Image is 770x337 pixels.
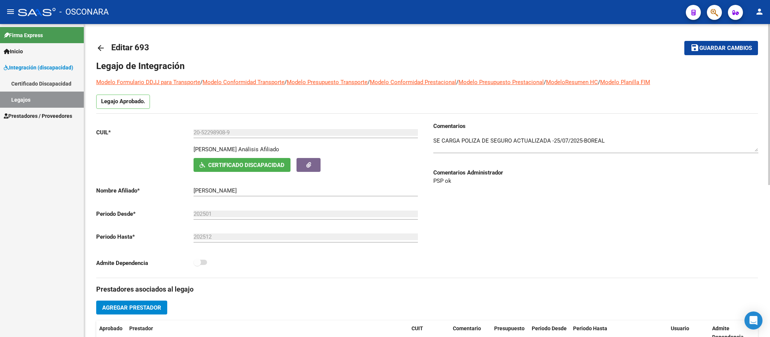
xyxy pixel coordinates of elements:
[699,45,752,52] span: Guardar cambios
[96,128,194,137] p: CUIL
[129,325,153,331] span: Prestador
[411,325,423,331] span: CUIT
[203,79,284,86] a: Modelo Conformidad Transporte
[287,79,368,86] a: Modelo Presupuesto Transporte
[96,95,150,109] p: Legajo Aprobado.
[494,325,525,331] span: Presupuesto
[600,79,650,86] a: Modelo Planilla FIM
[433,177,758,185] p: PSP ok
[194,145,237,153] p: [PERSON_NAME]
[96,44,105,53] mat-icon: arrow_back
[453,325,481,331] span: Comentario
[4,47,23,56] span: Inicio
[690,43,699,52] mat-icon: save
[755,7,764,16] mat-icon: person
[238,145,279,153] div: Análisis Afiliado
[532,325,567,331] span: Periodo Desde
[4,112,72,120] span: Prestadores / Proveedores
[96,301,167,314] button: Agregar Prestador
[194,158,290,172] button: Certificado Discapacidad
[573,325,607,331] span: Periodo Hasta
[111,43,149,52] span: Editar 693
[96,79,200,86] a: Modelo Formulario DDJJ para Transporte
[744,311,762,329] div: Open Intercom Messenger
[99,325,123,331] span: Aprobado
[458,79,544,86] a: Modelo Presupuesto Prestacional
[546,79,598,86] a: ModeloResumen HC
[370,79,456,86] a: Modelo Conformidad Prestacional
[4,31,43,39] span: Firma Express
[684,41,758,55] button: Guardar cambios
[59,4,109,20] span: - OSCONARA
[96,60,758,72] h1: Legajo de Integración
[208,162,284,168] span: Certificado Discapacidad
[96,259,194,267] p: Admite Dependencia
[4,63,73,72] span: Integración (discapacidad)
[671,325,689,331] span: Usuario
[96,284,758,295] h3: Prestadores asociados al legajo
[433,168,758,177] h3: Comentarios Administrador
[96,187,194,195] p: Nombre Afiliado
[96,233,194,241] p: Periodo Hasta
[433,122,758,130] h3: Comentarios
[6,7,15,16] mat-icon: menu
[96,210,194,218] p: Periodo Desde
[102,304,161,311] span: Agregar Prestador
